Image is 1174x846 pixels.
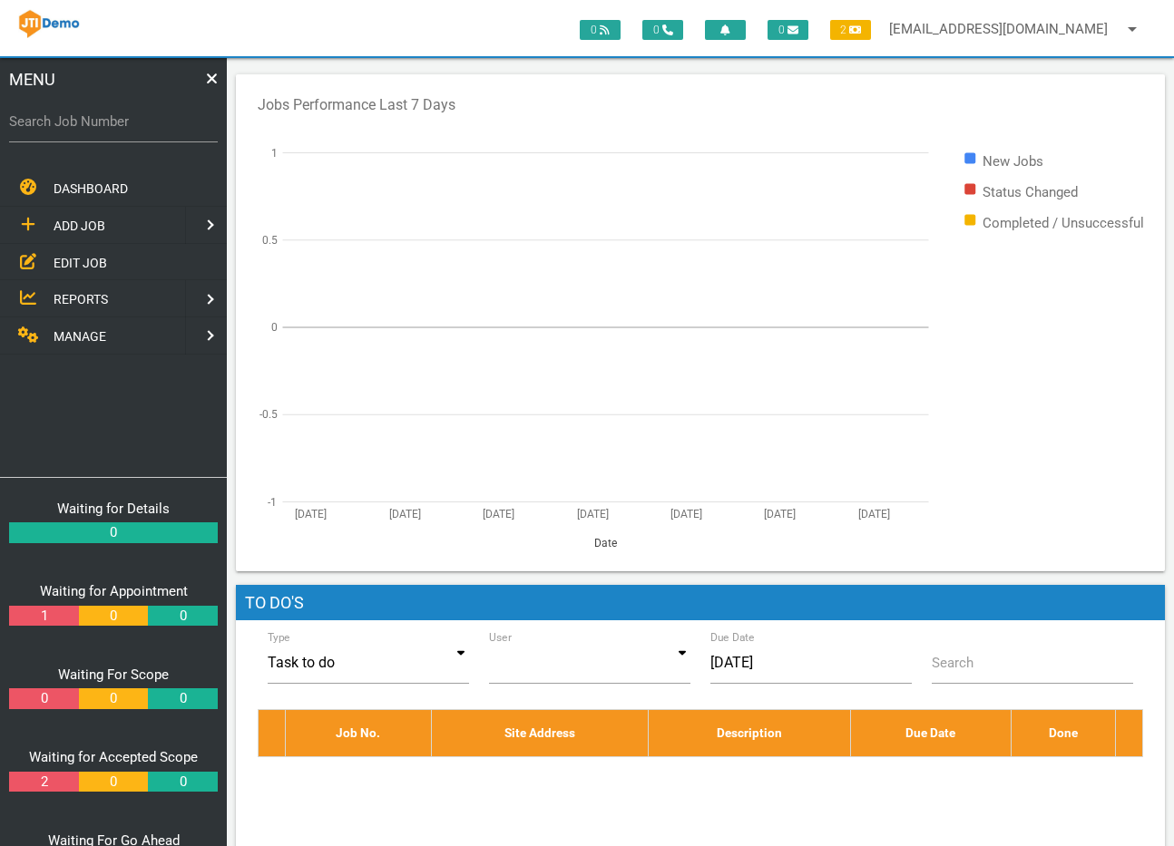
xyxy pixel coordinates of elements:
label: Type [268,629,290,646]
text: New Jobs [983,152,1043,169]
h1: To Do's [236,585,1165,621]
text: 1 [271,146,278,159]
th: Site Address [431,710,648,756]
label: User [489,629,512,646]
span: DASHBOARD [54,181,128,196]
a: 0 [148,606,217,627]
th: Due Date [850,710,1011,756]
text: 0 [271,321,278,334]
text: Date [594,536,617,549]
text: [DATE] [764,507,796,520]
span: 0 [642,20,683,40]
text: Status Changed [983,183,1078,199]
text: Completed / Unsuccessful [983,214,1144,230]
a: Waiting for Details [57,501,170,517]
text: Jobs Performance Last 7 Days [258,96,455,113]
a: 0 [79,688,148,709]
a: Waiting for Accepted Scope [29,749,198,765]
a: 0 [79,772,148,793]
text: -1 [268,495,277,508]
img: s3file [18,9,80,38]
text: [DATE] [858,507,890,520]
a: 2 [9,772,78,793]
th: Job No. [285,710,431,756]
a: 0 [148,688,217,709]
span: EDIT JOB [54,255,107,269]
th: Description [648,710,850,756]
span: 0 [580,20,621,40]
span: REPORTS [54,292,108,306]
span: 2 [830,20,871,40]
text: [DATE] [577,507,609,520]
text: 0.5 [262,233,278,246]
label: Due Date [710,629,755,646]
a: 0 [9,522,218,543]
text: -0.5 [259,408,278,421]
a: Waiting for Appointment [40,583,188,599]
span: 0 [768,20,808,40]
a: 0 [9,688,78,709]
text: [DATE] [483,507,514,520]
span: MENU [9,67,55,92]
span: MANAGE [54,329,106,344]
th: Done [1011,710,1115,756]
a: Waiting For Scope [58,666,169,683]
text: [DATE] [389,507,421,520]
label: Search [932,653,973,674]
label: Search Job Number [9,112,218,132]
a: 0 [148,772,217,793]
text: [DATE] [670,507,702,520]
a: 0 [79,606,148,627]
a: 1 [9,606,78,627]
text: [DATE] [295,507,327,520]
span: ADD JOB [54,219,105,233]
